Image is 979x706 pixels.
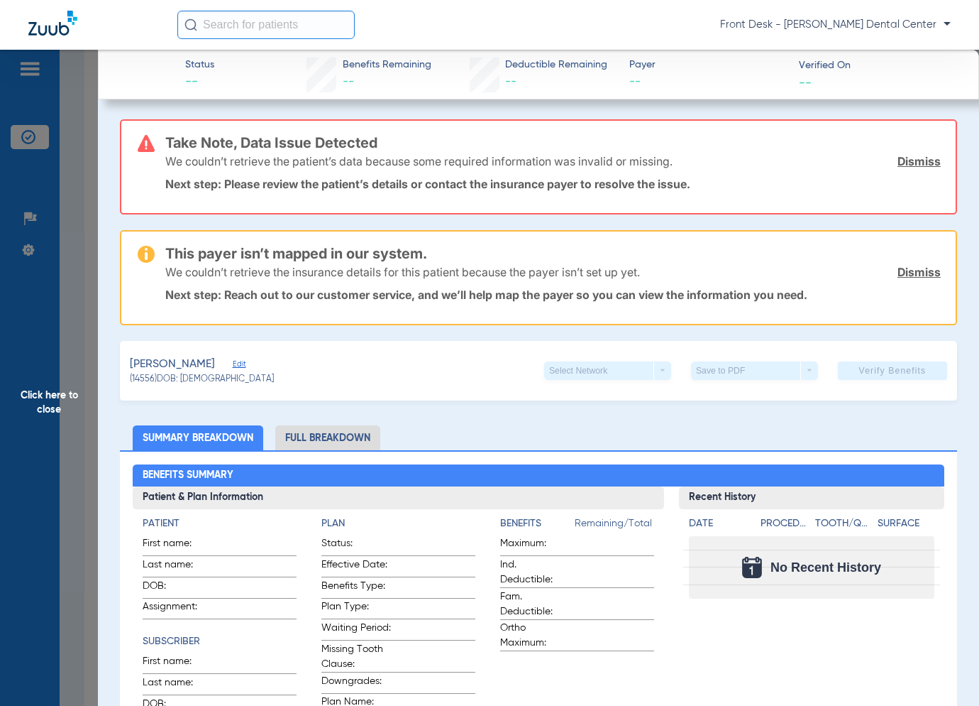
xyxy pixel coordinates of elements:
[165,265,640,279] p: We couldn’t retrieve the insurance details for this patient because the payer isn’t set up yet.
[321,621,391,640] span: Waiting Period:
[321,536,391,555] span: Status:
[500,621,570,651] span: Ortho Maximum:
[133,425,263,450] li: Summary Breakdown
[185,73,214,91] span: --
[878,516,935,531] h4: Surface
[500,536,570,555] span: Maximum:
[575,516,654,536] span: Remaining/Total
[897,154,941,168] a: Dismiss
[321,558,391,577] span: Effective Date:
[500,516,575,531] h4: Benefits
[143,634,297,649] h4: Subscriber
[629,58,786,72] span: Payer
[143,654,212,673] span: First name:
[720,18,951,32] span: Front Desk - [PERSON_NAME] Dental Center
[770,560,881,575] span: No Recent History
[679,487,945,509] h3: Recent History
[815,516,873,536] app-breakdown-title: Tooth/Quad
[742,557,762,578] img: Calendar
[143,675,212,695] span: Last name:
[165,136,941,150] h3: Take Note, Data Issue Detected
[177,11,355,39] input: Search for patients
[760,516,811,536] app-breakdown-title: Procedure
[689,516,748,531] h4: Date
[185,58,214,72] span: Status
[815,516,873,531] h4: Tooth/Quad
[165,177,941,191] p: Next step: Please review the patient’s details or contact the insurance payer to resolve the issue.
[143,558,212,577] span: Last name:
[233,359,245,373] span: Edit
[897,265,941,279] a: Dismiss
[505,76,516,87] span: --
[165,246,941,261] h3: This payer isn’t mapped in our system.
[505,58,607,72] span: Deductible Remaining
[689,516,748,536] app-breakdown-title: Date
[500,558,570,587] span: Ind. Deductible:
[133,465,945,487] h2: Benefits Summary
[184,18,197,31] img: Search Icon
[629,73,786,91] span: --
[28,11,77,36] img: Zuub Logo
[321,642,391,672] span: Missing Tooth Clause:
[130,356,215,374] span: [PERSON_NAME]
[143,516,297,531] h4: Patient
[760,516,811,531] h4: Procedure
[908,638,979,706] iframe: Chat Widget
[130,374,274,386] span: (14556) DOB: [DEMOGRAPHIC_DATA]
[321,674,391,693] span: Downgrades:
[143,579,212,598] span: DOB:
[165,154,673,168] p: We couldn’t retrieve the patient’s data because some required information was invalid or missing.
[878,516,935,536] app-breakdown-title: Surface
[138,246,155,263] img: warning-icon
[133,487,664,509] h3: Patient & Plan Information
[500,516,575,536] app-breakdown-title: Benefits
[275,425,380,450] li: Full Breakdown
[321,599,391,619] span: Plan Type:
[799,58,956,73] span: Verified On
[143,599,212,619] span: Assignment:
[165,288,941,302] p: Next step: Reach out to our customer service, and we’ll help map the payer so you can view the in...
[321,579,391,598] span: Benefits Type:
[343,58,431,72] span: Benefits Remaining
[343,76,354,87] span: --
[799,75,812,89] span: --
[143,536,212,555] span: First name:
[321,516,475,531] h4: Plan
[500,590,570,619] span: Fam. Deductible:
[138,135,155,152] img: error-icon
